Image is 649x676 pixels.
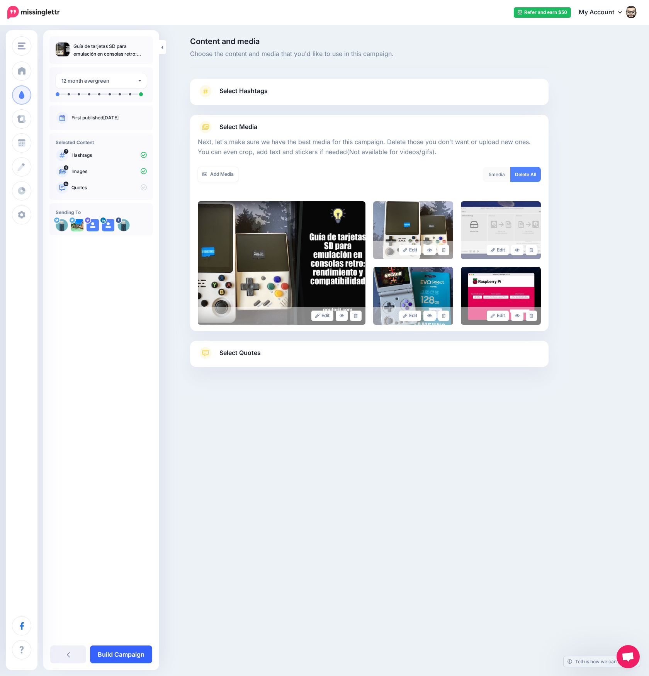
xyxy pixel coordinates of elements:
[190,49,549,59] span: Choose the content and media that you'd like to use in this campaign.
[510,167,541,182] a: Delete All
[198,347,541,367] a: Select Quotes
[571,3,637,22] a: My Account
[71,168,147,175] p: Images
[71,152,147,159] p: Hashtags
[64,149,68,154] span: 7
[56,209,147,215] h4: Sending To
[198,167,238,182] a: Add Media
[198,133,541,325] div: Select Media
[373,267,453,325] img: 8f854689168b4ff8b25b5d5f55a24b68_large.jpg
[198,137,541,157] p: Next, let's make sure we have the best media for this campaign. Delete those you don't want or up...
[198,85,541,105] a: Select Hashtags
[198,201,365,325] img: a54629a4fef2511ec122ac2ae11bd29a_large.jpg
[399,311,421,321] a: Edit
[7,6,59,19] img: Missinglettr
[487,311,509,321] a: Edit
[564,656,640,667] a: Tell us how we can improve
[56,219,68,231] img: aiJbV4Id-39919.png
[461,201,541,259] img: d93062f5e47d47fdb49b2388f1103d05_large.jpg
[18,42,25,49] img: menu.png
[617,645,640,668] div: Chat abierto
[56,42,70,56] img: a54629a4fef2511ec122ac2ae11bd29a_thumb.jpg
[461,267,541,325] img: e5785aecc54bd4d57e08f1211b50198f_large.jpg
[219,122,257,132] span: Select Media
[514,7,571,18] a: Refer and earn $50
[483,167,511,182] div: media
[87,219,99,231] img: user_default_image.png
[489,172,491,177] span: 5
[71,219,83,231] img: mKN0m5bH-39929.jpg
[71,184,147,191] p: Quotes
[102,219,114,231] img: user_default_image.png
[190,37,549,45] span: Content and media
[311,311,333,321] a: Edit
[64,165,68,170] span: 5
[399,245,421,255] a: Edit
[71,114,147,121] p: First published
[219,348,261,358] span: Select Quotes
[219,86,268,96] span: Select Hashtags
[103,115,119,121] a: [DATE]
[61,76,138,85] div: 12 month evergreen
[64,182,69,186] span: 14
[56,139,147,145] h4: Selected Content
[487,245,509,255] a: Edit
[198,121,541,133] a: Select Media
[373,201,453,259] img: 53a4e4db8c53ef8f0b7daed34ba6ef1e_large.jpg
[73,42,147,58] p: Guía de tarjetas SD para emulación en consolas retro: rendimiento y compatibilidad
[117,219,130,231] img: picture-bsa70877.png
[56,73,147,88] button: 12 month evergreen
